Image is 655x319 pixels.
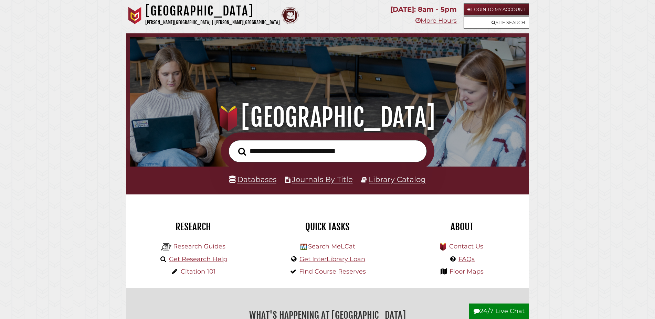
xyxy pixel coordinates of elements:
a: More Hours [415,17,457,24]
a: Library Catalog [369,175,426,184]
img: Calvin University [126,7,144,24]
img: Hekman Library Logo [300,244,307,250]
h1: [GEOGRAPHIC_DATA] [139,102,516,132]
h2: Quick Tasks [266,221,390,233]
a: Databases [229,175,276,184]
button: Search [235,146,250,158]
h1: [GEOGRAPHIC_DATA] [145,3,280,19]
i: Search [238,147,246,156]
a: Journals By Title [292,175,353,184]
a: Get InterLibrary Loan [299,255,365,263]
p: [DATE]: 8am - 5pm [390,3,457,15]
h2: Research [131,221,255,233]
img: Hekman Library Logo [161,242,171,252]
a: Login to My Account [464,3,529,15]
a: Floor Maps [450,268,484,275]
a: Search MeLCat [308,243,355,250]
h2: About [400,221,524,233]
a: Citation 101 [181,268,216,275]
a: Contact Us [449,243,483,250]
a: Find Course Reserves [299,268,366,275]
a: Research Guides [173,243,225,250]
p: [PERSON_NAME][GEOGRAPHIC_DATA] | [PERSON_NAME][GEOGRAPHIC_DATA] [145,19,280,26]
a: Get Research Help [169,255,227,263]
a: FAQs [458,255,475,263]
a: Site Search [464,17,529,29]
img: Calvin Theological Seminary [282,7,299,24]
